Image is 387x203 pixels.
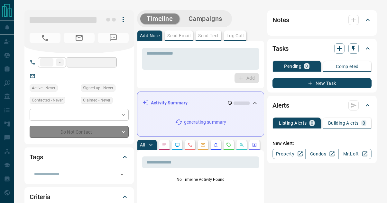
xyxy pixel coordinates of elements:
[272,149,306,159] a: Property
[64,33,95,43] span: No Email
[184,119,226,126] p: generating summary
[30,126,129,138] div: Do Not Contact
[30,192,51,202] h2: Criteria
[272,78,372,88] button: New Task
[162,142,167,147] svg: Notes
[279,121,307,125] p: Listing Alerts
[188,142,193,147] svg: Calls
[328,121,359,125] p: Building Alerts
[140,143,145,147] p: All
[226,142,231,147] svg: Requests
[305,64,308,68] p: 0
[140,13,180,24] button: Timeline
[213,142,218,147] svg: Listing Alerts
[311,121,313,125] p: 0
[338,149,372,159] a: Mr.Loft
[336,64,359,69] p: Completed
[175,142,180,147] svg: Lead Browsing Activity
[305,149,338,159] a: Condos
[272,140,372,147] p: New Alert:
[151,100,188,106] p: Activity Summary
[200,142,206,147] svg: Emails
[143,97,259,109] div: Activity Summary
[363,121,365,125] p: 0
[30,33,60,43] span: No Number
[30,152,43,162] h2: Tags
[30,149,129,165] div: Tags
[272,41,372,56] div: Tasks
[117,170,126,179] button: Open
[32,97,63,103] span: Contacted - Never
[272,100,289,110] h2: Alerts
[83,85,113,91] span: Signed up - Never
[252,142,257,147] svg: Agent Actions
[142,177,259,182] p: No Timeline Activity Found
[32,85,55,91] span: Active - Never
[140,33,160,38] p: Add Note
[272,43,289,54] h2: Tasks
[182,13,229,24] button: Campaigns
[272,15,289,25] h2: Notes
[98,33,129,43] span: No Number
[272,98,372,113] div: Alerts
[284,64,301,68] p: Pending
[40,73,42,78] a: --
[272,12,372,28] div: Notes
[239,142,244,147] svg: Opportunities
[83,97,110,103] span: Claimed - Never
